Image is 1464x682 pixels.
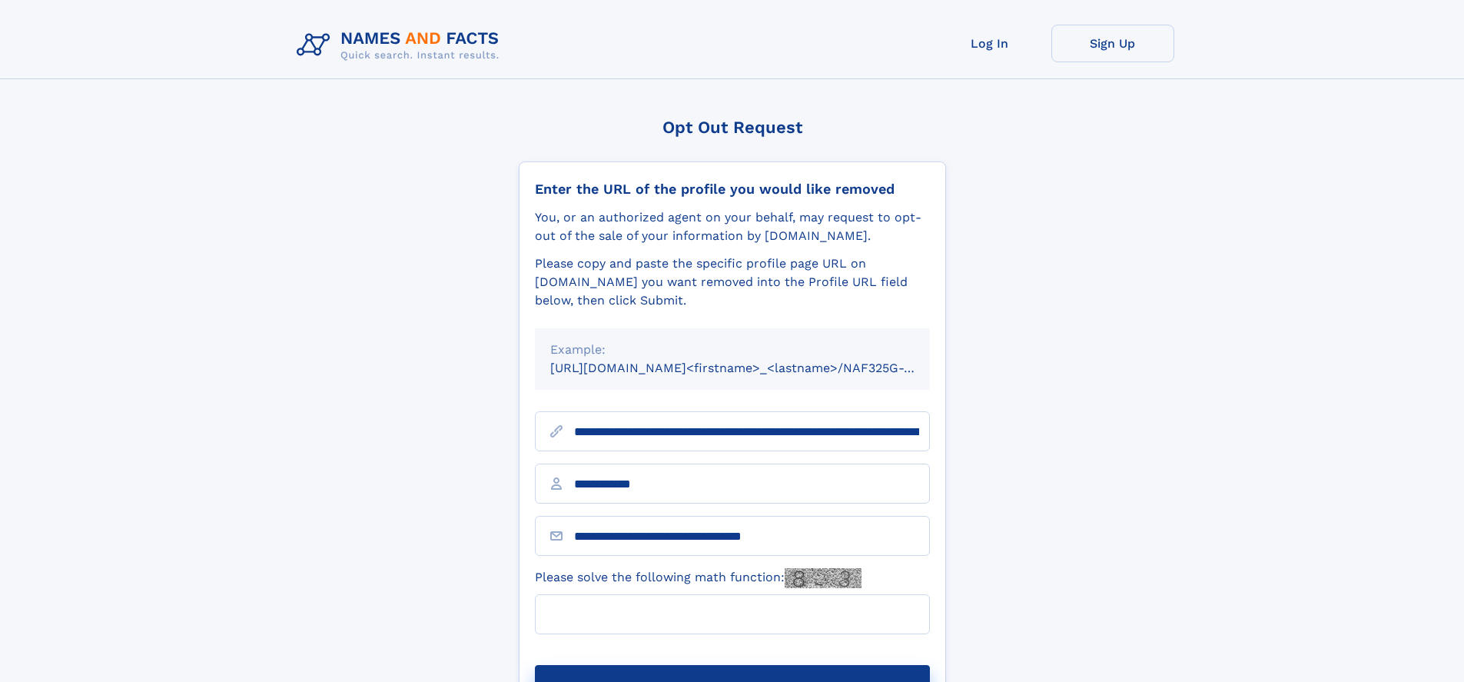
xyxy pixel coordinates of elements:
[535,208,930,245] div: You, or an authorized agent on your behalf, may request to opt-out of the sale of your informatio...
[1051,25,1174,62] a: Sign Up
[519,118,946,137] div: Opt Out Request
[928,25,1051,62] a: Log In
[535,255,930,310] div: Please copy and paste the specific profile page URL on [DOMAIN_NAME] you want removed into the Pr...
[535,568,861,588] label: Please solve the following math function:
[290,25,512,66] img: Logo Names and Facts
[550,341,915,359] div: Example:
[550,361,959,375] small: [URL][DOMAIN_NAME]<firstname>_<lastname>/NAF325G-xxxxxxxx
[535,181,930,198] div: Enter the URL of the profile you would like removed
